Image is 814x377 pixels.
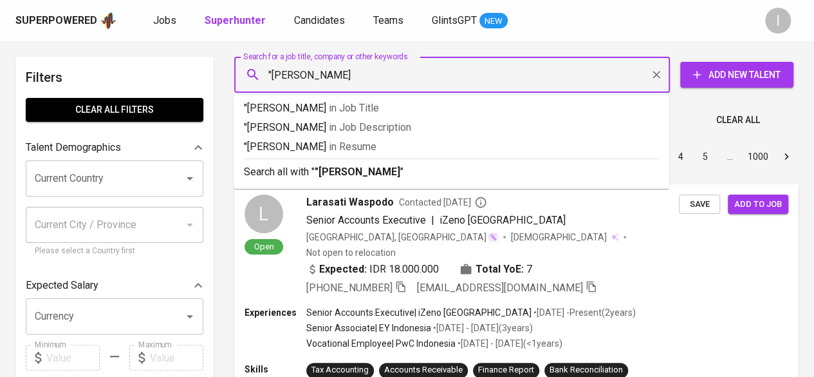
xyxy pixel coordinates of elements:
[373,14,403,26] span: Teams
[776,146,797,167] button: Go to next page
[474,196,487,209] svg: By Batam recruiter
[479,15,508,28] span: NEW
[100,11,117,30] img: app logo
[431,213,434,228] span: |
[526,262,532,277] span: 7
[711,108,765,132] button: Clear All
[306,282,393,294] span: [PHONE_NUMBER]
[719,150,740,163] div: …
[306,214,426,226] span: Senior Accounts Executive
[550,364,623,376] div: Bank Reconciliation
[249,241,279,252] span: Open
[153,14,176,26] span: Jobs
[15,14,97,28] div: Superpowered
[478,364,534,376] div: Finance Report
[744,146,772,167] button: Go to page 1000
[150,345,203,371] input: Value
[456,337,562,350] p: • [DATE] - [DATE] ( <1 years )
[35,245,194,258] p: Please select a Country first
[153,13,179,29] a: Jobs
[245,363,306,376] p: Skills
[734,197,782,212] span: Add to job
[306,322,431,334] p: Senior Associate | EY Indonesia
[311,364,369,376] div: Tax Accounting
[431,322,533,334] p: • [DATE] - [DATE] ( 3 years )
[728,195,788,215] button: Add to job
[532,306,636,319] p: • [DATE] - Present ( 2 years )
[244,164,659,180] p: Search all with " "
[205,13,268,29] a: Superhunter
[384,364,463,376] div: Accounts Receivable
[26,67,203,88] h6: Filters
[315,166,400,178] b: "[PERSON_NAME]
[306,231,498,244] div: [GEOGRAPHIC_DATA], [GEOGRAPHIC_DATA]
[15,11,117,30] a: Superpoweredapp logo
[511,231,609,244] span: [DEMOGRAPHIC_DATA]
[432,14,477,26] span: GlintsGPT
[329,140,376,153] span: in Resume
[571,146,799,167] nav: pagination navigation
[26,98,203,122] button: Clear All filters
[244,120,659,135] p: "[PERSON_NAME]
[205,14,266,26] b: Superhunter
[476,262,524,277] b: Total YoE:
[329,102,379,114] span: in Job Title
[306,337,456,350] p: Vocational Employee | PwC Indonesia
[245,195,283,233] div: L
[417,282,583,294] span: [EMAIL_ADDRESS][DOMAIN_NAME]
[716,112,760,128] span: Clear All
[46,345,100,371] input: Value
[306,246,396,259] p: Not open to relocation
[329,121,411,133] span: in Job Description
[306,306,532,319] p: Senior Accounts Executive | iZeno [GEOGRAPHIC_DATA]
[26,135,203,160] div: Talent Demographics
[671,146,691,167] button: Go to page 4
[695,146,716,167] button: Go to page 5
[26,140,121,155] p: Talent Demographics
[244,101,659,116] p: "[PERSON_NAME]
[319,262,367,277] b: Expected:
[399,196,487,209] span: Contacted [DATE]
[439,214,566,226] span: iZeno [GEOGRAPHIC_DATA]
[306,195,394,210] span: Larasati Waspodo
[244,139,659,155] p: "[PERSON_NAME]
[26,278,98,293] p: Expected Salary
[36,102,193,118] span: Clear All filters
[765,8,791,34] div: I
[306,262,439,277] div: IDR 18.000.000
[690,67,783,83] span: Add New Talent
[294,14,345,26] span: Candidates
[26,273,203,298] div: Expected Salary
[680,62,793,88] button: Add New Talent
[679,195,720,215] button: Save
[432,13,508,29] a: GlintsGPT NEW
[373,13,406,29] a: Teams
[294,13,347,29] a: Candidates
[685,197,714,212] span: Save
[647,66,665,84] button: Clear
[245,306,306,319] p: Experiences
[181,307,199,325] button: Open
[181,169,199,188] button: Open
[488,232,498,242] img: magic_wand.svg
